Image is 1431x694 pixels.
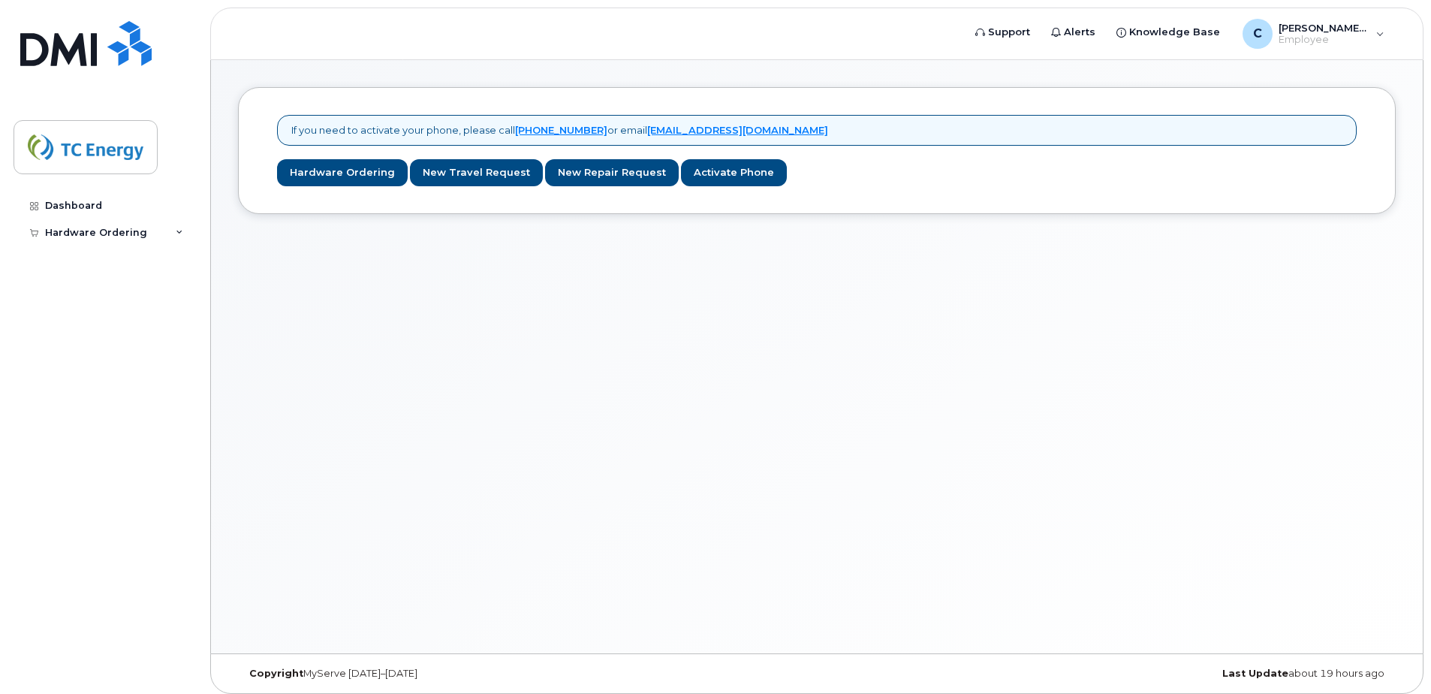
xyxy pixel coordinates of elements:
a: New Travel Request [410,159,543,187]
a: [EMAIL_ADDRESS][DOMAIN_NAME] [647,124,828,136]
p: If you need to activate your phone, please call or email [291,123,828,137]
div: MyServe [DATE]–[DATE] [238,668,624,680]
strong: Copyright [249,668,303,679]
strong: Last Update [1222,668,1288,679]
a: [PHONE_NUMBER] [515,124,607,136]
a: Activate Phone [681,159,787,187]
a: New Repair Request [545,159,679,187]
a: Hardware Ordering [277,159,408,187]
div: about 19 hours ago [1010,668,1396,680]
